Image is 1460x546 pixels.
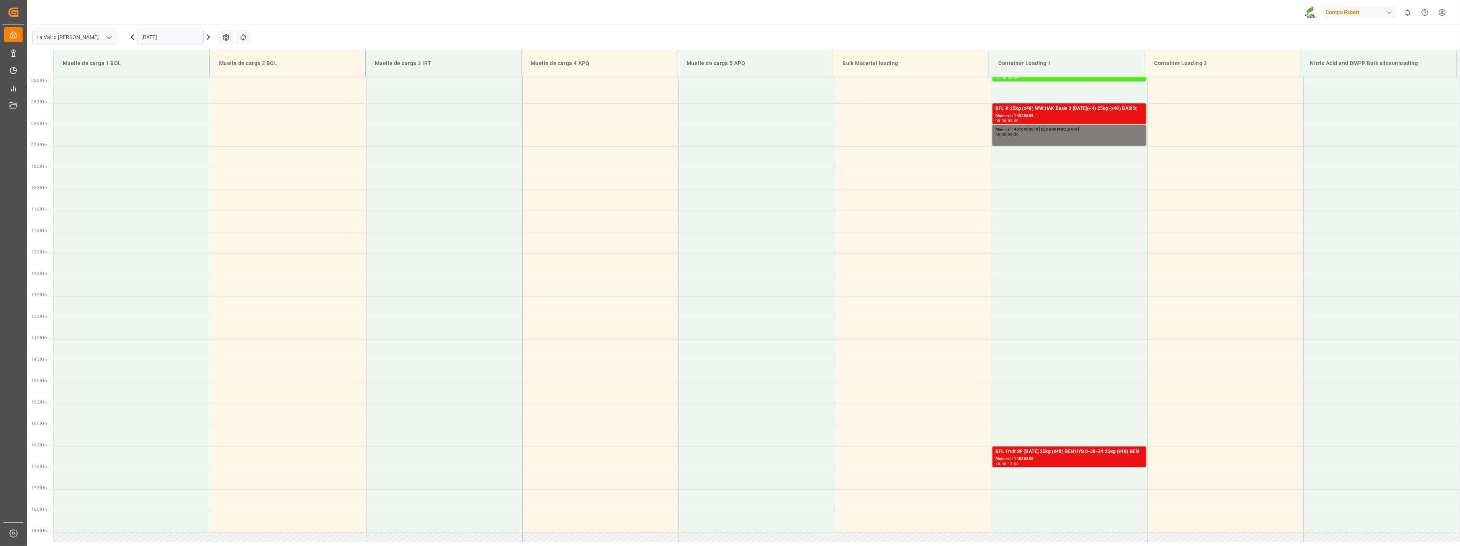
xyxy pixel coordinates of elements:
span: 10:00 Hr [31,164,47,168]
button: show 0 new notifications [1399,4,1416,21]
img: Screenshot%202023-09-29%20at%2010.02.21.png_1712312052.png [1305,6,1317,19]
span: 10:30 Hr [31,186,47,190]
div: Muelle de carga 5 APQ [683,56,827,70]
div: Muelle de carga 1 BOL [60,56,203,70]
input: Type to search/select [32,30,117,44]
div: 09:30 [1008,133,1019,136]
div: 07:30 [996,76,1007,80]
span: 12:00 Hr [31,250,47,254]
span: 13:30 Hr [31,314,47,319]
button: open menu [103,31,114,43]
div: Container Loading 2 [1151,56,1295,70]
span: 16:30 Hr [31,443,47,447]
span: 15:00 Hr [31,379,47,383]
div: 16:30 [996,462,1007,466]
div: 08:30 [996,119,1007,123]
div: 09:00 [1008,119,1019,123]
button: Compo Expert [1323,5,1399,20]
div: - [1007,462,1008,466]
span: 17:30 Hr [31,486,47,490]
div: Main ref : 14050206 [996,456,1143,462]
span: 18:30 Hr [31,529,47,533]
span: 14:30 Hr [31,357,47,361]
div: Main ref : 14050208 [996,113,1143,119]
span: 14:00 Hr [31,336,47,340]
div: 08:00 [1008,76,1019,80]
input: DD.MM.YYYY [137,30,204,44]
span: 09:00 Hr [31,121,47,126]
span: 09:30 Hr [31,143,47,147]
span: 12:30 Hr [31,271,47,276]
span: 16:00 Hr [31,422,47,426]
span: 08:30 Hr [31,100,47,104]
span: 18:00 Hr [31,507,47,512]
div: BFL K 25kg (x48) WW;HAK Basis 2 [DATE](+4) 25kg (x48) BASIS; [996,105,1143,113]
div: 09:00 [996,133,1007,136]
div: Compo Expert [1323,7,1396,18]
div: Container Loading 1 [995,56,1138,70]
span: 17:00 Hr [31,464,47,469]
span: 15:30 Hr [31,400,47,404]
span: 11:30 Hr [31,229,47,233]
div: Muelle de carga 3 IRT [372,56,515,70]
span: 11:00 Hr [31,207,47,211]
div: Bulk Material loading [839,56,983,70]
div: - [1007,133,1008,136]
button: Help Center [1416,4,1434,21]
span: 08:00 Hr [31,78,47,83]
div: - [1007,76,1008,80]
div: BFL Fruit SP [DATE] 25kg (x48) GEN;HYS 0-38-34 25kg (x48) GEN [996,448,1143,456]
div: - [1007,119,1008,123]
div: Muelle de carga 4 APQ [528,56,671,70]
div: Main ref : 4510363659 [GEOGRAPHIC_DATA] [996,126,1143,133]
div: 17:00 [1008,462,1019,466]
div: Nitric Acid and DMPP Bulk silosunloading [1307,56,1450,70]
span: 13:00 Hr [31,293,47,297]
div: Muelle de carga 2 BOL [216,56,359,70]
